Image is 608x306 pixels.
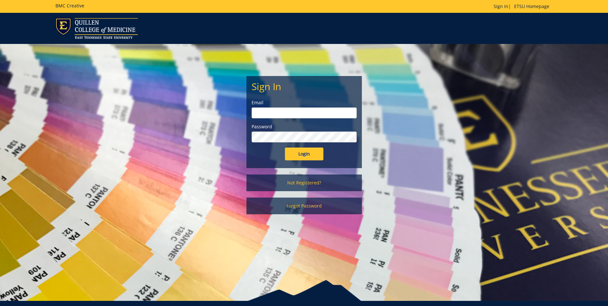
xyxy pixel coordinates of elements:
[494,3,553,10] p: |
[252,81,357,92] h2: Sign In
[252,99,357,106] label: Email
[285,148,323,160] input: Login
[55,3,84,8] h5: BMC Creative
[511,3,553,9] a: ETSU Homepage
[246,174,362,191] a: Not Registered?
[494,3,508,9] a: Sign In
[246,198,362,214] a: Forgot Password
[55,18,138,39] img: ETSU logo
[252,123,357,130] label: Password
